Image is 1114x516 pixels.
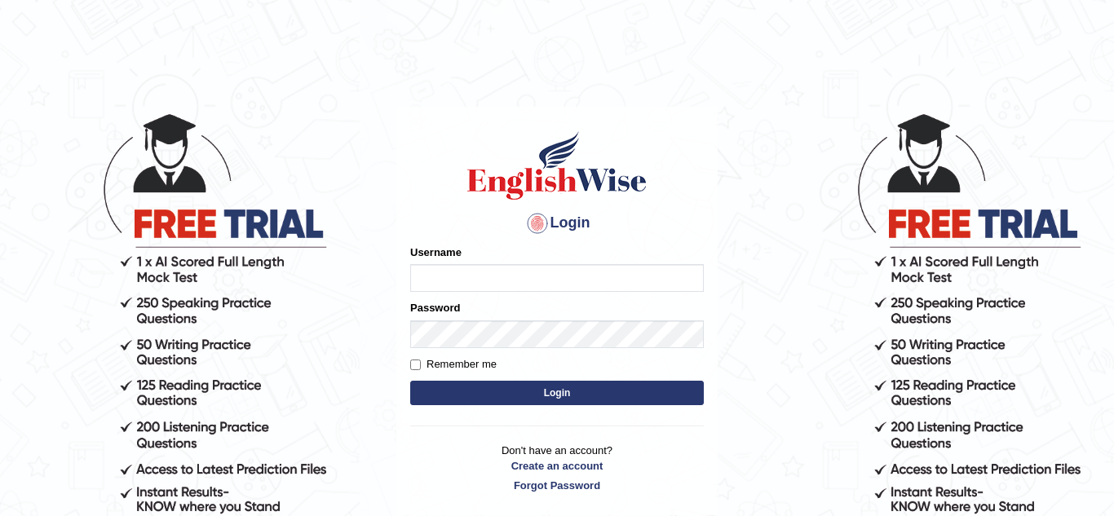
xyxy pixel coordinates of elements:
[410,478,704,493] a: Forgot Password
[464,129,650,202] img: Logo of English Wise sign in for intelligent practice with AI
[410,443,704,493] p: Don't have an account?
[410,356,497,373] label: Remember me
[410,245,462,260] label: Username
[410,381,704,405] button: Login
[410,210,704,236] h4: Login
[410,359,421,370] input: Remember me
[410,458,704,474] a: Create an account
[410,300,460,315] label: Password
